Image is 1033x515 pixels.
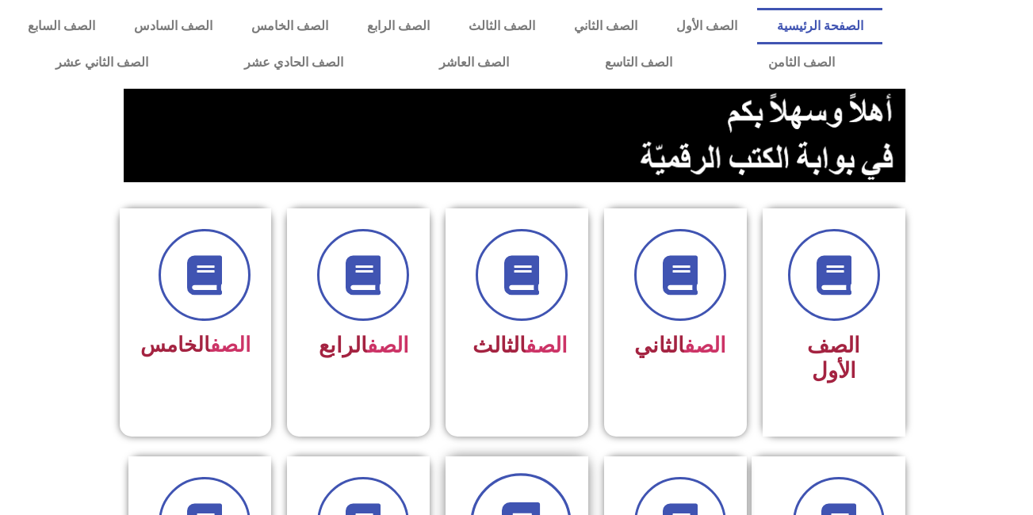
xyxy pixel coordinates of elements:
[210,333,251,357] a: الصف
[319,333,409,358] span: الرابع
[347,8,449,44] a: الصف الرابع
[720,44,882,81] a: الصف الثامن
[555,8,657,44] a: الصف الثاني
[757,8,882,44] a: الصفحة الرئيسية
[231,8,347,44] a: الصف الخامس
[197,44,392,81] a: الصف الحادي عشر
[367,333,409,358] a: الصف
[473,333,568,358] span: الثالث
[8,44,197,81] a: الصف الثاني عشر
[807,333,860,383] span: الصف الأول
[634,333,726,358] span: الثاني
[557,44,721,81] a: الصف التاسع
[526,333,568,358] a: الصف
[8,8,114,44] a: الصف السابع
[392,44,557,81] a: الصف العاشر
[114,8,231,44] a: الصف السادس
[450,8,555,44] a: الصف الثالث
[140,333,251,357] span: الخامس
[684,333,726,358] a: الصف
[657,8,757,44] a: الصف الأول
